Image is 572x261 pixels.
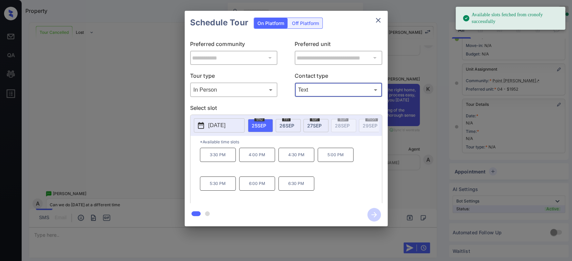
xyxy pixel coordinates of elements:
p: 6:00 PM [239,176,275,191]
p: Select slot [190,104,382,115]
p: 3:30 PM [200,148,236,162]
p: [DATE] [208,121,226,129]
span: 26 SEP [279,123,294,128]
button: btn-next [363,206,385,223]
button: close [371,14,385,27]
p: Preferred community [190,40,278,51]
p: Preferred unit [295,40,382,51]
div: date-select [248,119,273,132]
div: Text [296,84,381,95]
div: date-select [303,119,328,132]
p: *Available time slots [200,136,382,148]
span: fri [282,117,291,121]
span: 25 SEP [252,123,266,128]
span: 27 SEP [307,123,322,128]
p: 4:00 PM [239,148,275,162]
h2: Schedule Tour [185,11,254,34]
span: sat [310,117,320,121]
p: Contact type [295,72,382,82]
p: 5:30 PM [200,176,236,191]
button: [DATE] [194,118,245,133]
p: Tour type [190,72,278,82]
span: thu [254,117,265,121]
div: date-select [276,119,301,132]
div: Off Platform [289,18,322,28]
div: Available slots fetched from cronofy successfully [462,9,560,28]
p: 5:00 PM [318,148,353,162]
p: 4:30 PM [278,148,314,162]
div: In Person [192,84,276,95]
div: On Platform [254,18,288,28]
p: 6:30 PM [278,176,314,191]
